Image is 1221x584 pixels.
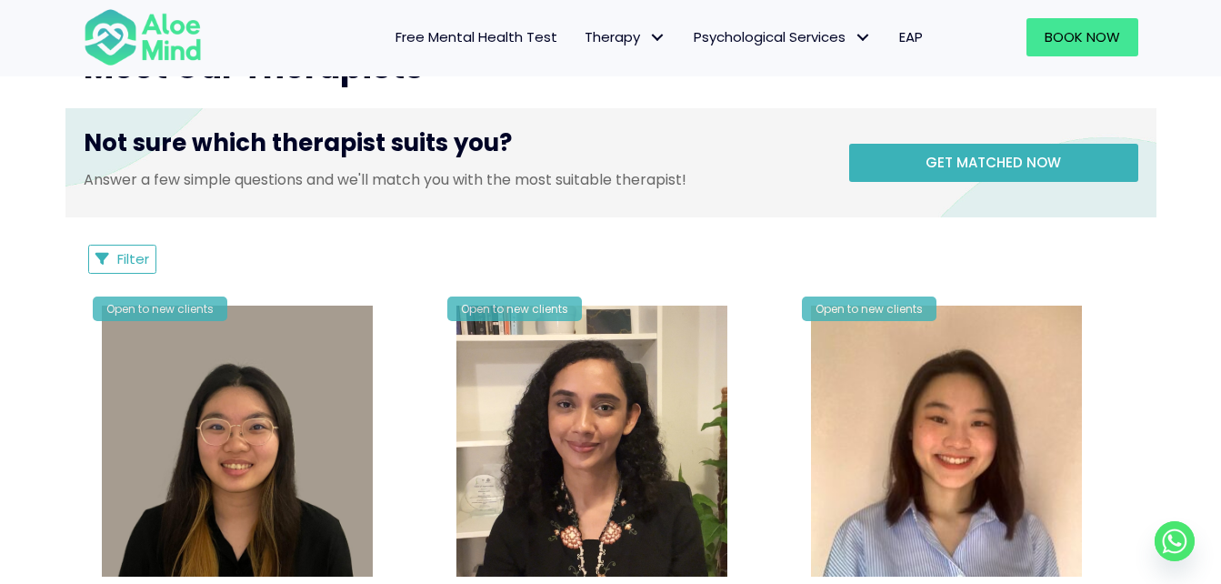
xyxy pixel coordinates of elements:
span: Therapy [585,27,666,46]
p: Answer a few simple questions and we'll match you with the most suitable therapist! [84,169,822,190]
span: Psychological Services [694,27,872,46]
h3: Not sure which therapist suits you? [84,126,822,168]
div: Open to new clients [93,297,227,321]
button: Filter Listings [88,245,157,274]
span: Get matched now [926,153,1061,172]
div: Open to new clients [447,297,582,321]
span: Free Mental Health Test [395,27,557,46]
a: Free Mental Health Test [382,18,571,56]
span: EAP [899,27,923,46]
span: Therapy: submenu [645,25,671,51]
span: Book Now [1045,27,1120,46]
a: Psychological ServicesPsychological Services: submenu [680,18,886,56]
img: Aloe mind Logo [84,7,202,67]
img: Kah Mun-profile-crop-300×300 [811,306,1082,577]
a: Book Now [1026,18,1138,56]
a: Whatsapp [1155,521,1195,561]
span: Meet Our Therapists [84,44,424,90]
img: Profile – Xin Yi [102,306,373,577]
nav: Menu [225,18,936,56]
a: Get matched now [849,144,1138,182]
img: IMG_1660 – Diveena Nair [456,306,727,577]
a: EAP [886,18,936,56]
div: Open to new clients [802,297,936,321]
span: Filter [117,249,149,268]
a: TherapyTherapy: submenu [571,18,680,56]
span: Psychological Services: submenu [850,25,876,51]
